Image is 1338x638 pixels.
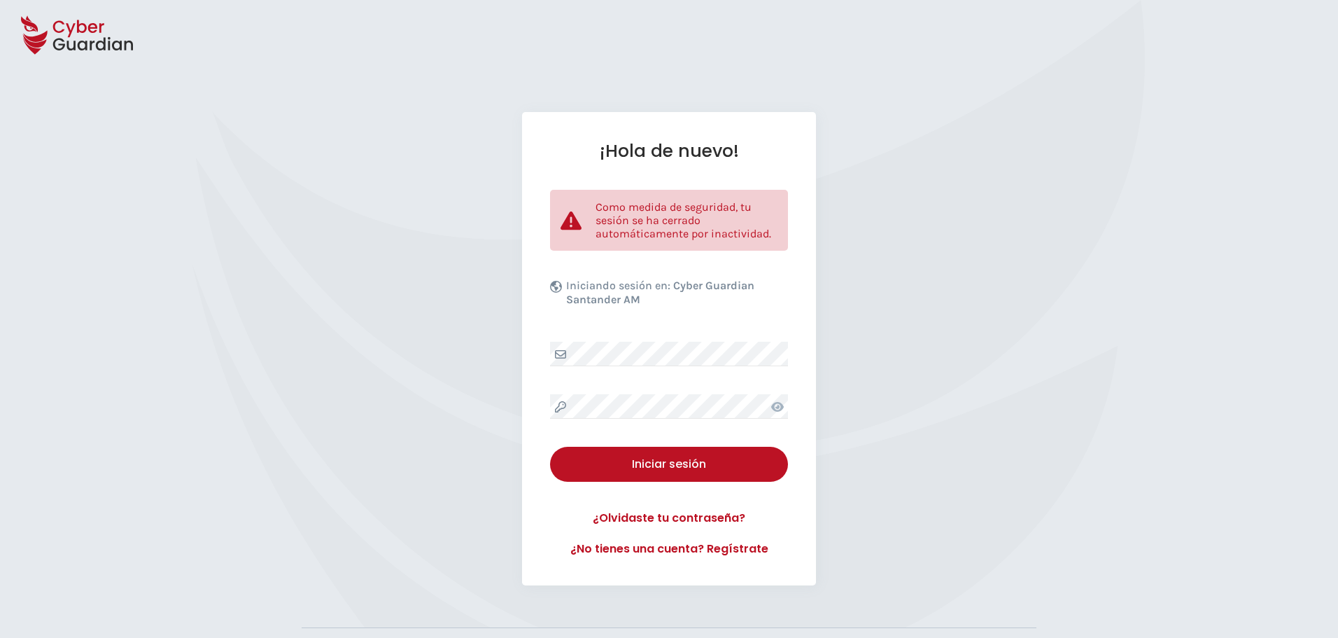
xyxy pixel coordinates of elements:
b: Cyber Guardian Santander AM [566,279,754,306]
div: Iniciar sesión [561,456,777,473]
a: ¿No tienes una cuenta? Regístrate [550,541,788,557]
h1: ¡Hola de nuevo! [550,140,788,162]
p: Iniciando sesión en: [566,279,784,314]
a: ¿Olvidaste tu contraseña? [550,510,788,527]
p: Como medida de seguridad, tu sesión se ha cerrado automáticamente por inactividad. [596,200,777,240]
button: Iniciar sesión [550,447,788,482]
